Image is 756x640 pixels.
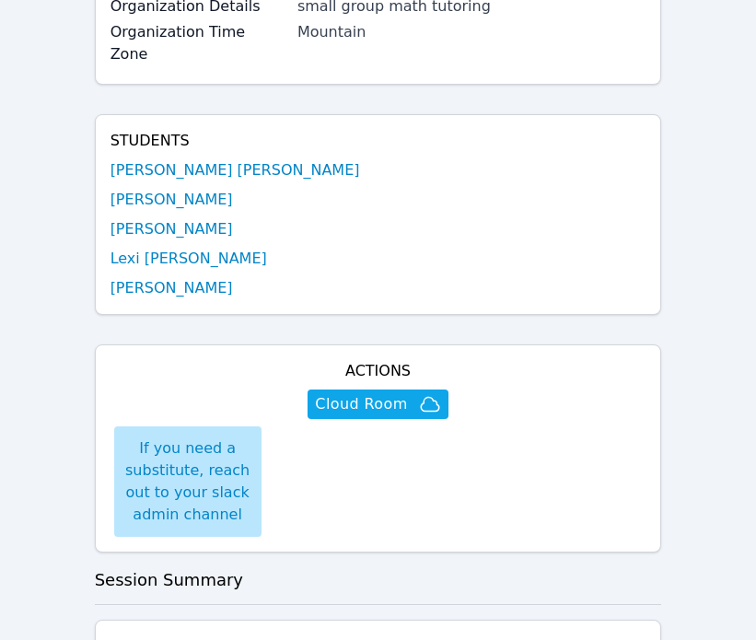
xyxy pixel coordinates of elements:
div: If you need a substitute, reach out to your slack admin channel [114,426,262,537]
a: [PERSON_NAME] [110,189,233,211]
a: [PERSON_NAME] [PERSON_NAME] [110,159,360,181]
h4: Actions [110,360,646,382]
a: Lexi [PERSON_NAME] [110,248,267,270]
div: Mountain [297,21,646,43]
a: [PERSON_NAME] [110,218,233,240]
span: Cloud Room [315,393,407,415]
h3: Session Summary [95,567,662,593]
label: Organization Time Zone [110,21,286,65]
h4: Students [110,130,646,152]
a: [PERSON_NAME] [110,277,233,299]
button: Cloud Room [308,390,448,419]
